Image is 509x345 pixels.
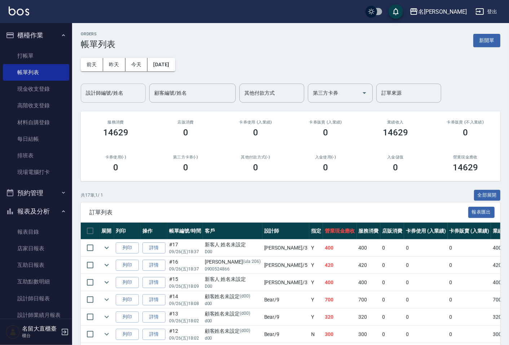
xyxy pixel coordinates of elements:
[448,326,491,343] td: 0
[404,326,448,343] td: 0
[3,257,69,273] a: 互助日報表
[103,127,128,138] h3: 14629
[404,309,448,326] td: 0
[323,162,328,172] h3: 0
[359,87,370,99] button: Open
[3,202,69,221] button: 報表及分析
[309,274,323,291] td: Y
[116,294,139,305] button: 列印
[474,190,501,201] button: 全部展開
[3,290,69,307] a: 設計師日報表
[101,260,112,270] button: expand row
[240,310,250,318] p: (d00)
[142,294,165,305] a: 詳情
[323,239,357,256] td: 400
[116,242,139,254] button: 列印
[167,309,203,326] td: #13
[169,248,201,255] p: 09/26 (五) 18:37
[309,257,323,274] td: Y
[183,162,188,172] h3: 0
[101,242,112,253] button: expand row
[323,309,357,326] td: 320
[101,294,112,305] button: expand row
[323,326,357,343] td: 300
[309,291,323,308] td: Y
[473,5,500,18] button: 登出
[389,4,403,19] button: save
[229,155,282,160] h2: 其他付款方式(-)
[116,312,139,323] button: 列印
[205,335,261,341] p: d00
[262,223,309,239] th: 設計師
[203,223,262,239] th: 客戶
[404,223,448,239] th: 卡券使用 (入業績)
[253,127,258,138] h3: 0
[167,257,203,274] td: #16
[116,329,139,340] button: 列印
[114,223,141,239] th: 列印
[448,257,491,274] td: 0
[323,274,357,291] td: 400
[159,155,212,160] h2: 第三方卡券(-)
[89,120,142,125] h3: 服務消費
[309,223,323,239] th: 指定
[81,39,115,49] h3: 帳單列表
[380,223,404,239] th: 店販消費
[404,239,448,256] td: 0
[448,274,491,291] td: 0
[3,224,69,240] a: 報表目錄
[167,223,203,239] th: 帳單編號/時間
[3,273,69,290] a: 互助點數明細
[380,239,404,256] td: 0
[125,58,148,71] button: 今天
[167,274,203,291] td: #15
[439,155,492,160] h2: 營業現金應收
[142,242,165,254] a: 詳情
[299,155,352,160] h2: 入金使用(-)
[262,257,309,274] td: [PERSON_NAME] /5
[323,127,328,138] h3: 0
[439,120,492,125] h2: 卡券販賣 (不入業績)
[205,275,261,283] div: 新客人 姓名未設定
[142,260,165,271] a: 詳情
[383,127,408,138] h3: 14629
[468,207,495,218] button: 報表匯出
[380,274,404,291] td: 0
[369,120,422,125] h2: 業績收入
[101,312,112,322] button: expand row
[262,291,309,308] td: Bear /9
[448,309,491,326] td: 0
[169,283,201,290] p: 09/26 (五) 18:09
[22,332,59,339] p: 櫃台
[89,155,142,160] h2: 卡券使用(-)
[167,291,203,308] td: #14
[3,26,69,45] button: 櫃檯作業
[205,283,261,290] p: D00
[357,257,381,274] td: 420
[463,127,468,138] h3: 0
[103,58,125,71] button: 昨天
[89,209,468,216] span: 訂單列表
[357,291,381,308] td: 700
[240,327,250,335] p: (d00)
[205,300,261,307] p: d00
[404,274,448,291] td: 0
[147,58,175,71] button: [DATE]
[3,64,69,81] a: 帳單列表
[404,257,448,274] td: 0
[167,326,203,343] td: #12
[169,300,201,307] p: 09/26 (五) 18:08
[448,291,491,308] td: 0
[205,310,261,318] div: 顧客姓名未設定
[3,131,69,147] a: 每日結帳
[9,6,29,15] img: Logo
[418,7,467,16] div: 名[PERSON_NAME]
[205,327,261,335] div: 顧客姓名未設定
[81,58,103,71] button: 前天
[262,274,309,291] td: [PERSON_NAME] /3
[357,274,381,291] td: 400
[380,326,404,343] td: 0
[22,325,59,332] h5: 名留大直櫃臺
[183,127,188,138] h3: 0
[407,4,470,19] button: 名[PERSON_NAME]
